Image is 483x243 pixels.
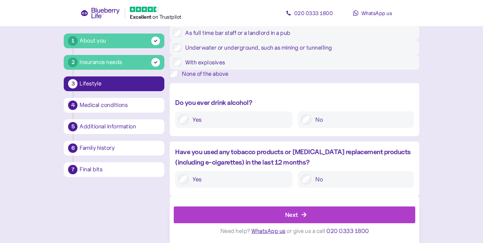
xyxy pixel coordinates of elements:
button: 2Insurance needs [64,55,164,70]
span: on Trustpilot [152,13,181,20]
div: Next [285,210,298,219]
span: Excellent ️ [130,14,152,20]
div: Do you ever drink alcohol? [175,98,414,108]
div: 3 [68,79,77,88]
div: None of the above [182,70,419,78]
button: 5Additional information [64,119,164,134]
div: 1 [68,36,77,46]
label: Underwater or underground, such as mining or tunnelling [181,44,416,52]
label: No [311,115,410,125]
div: 6 [68,143,77,153]
label: No [311,174,410,184]
span: WhatsApp us [251,227,285,235]
div: Have you used any tobacco products or [MEDICAL_DATA] replacement products (including e-cigarettes... [175,147,414,168]
div: Insurance needs [79,58,122,67]
div: 4 [68,101,77,110]
div: Lifestyle [79,81,160,87]
a: 020 0333 1800 [279,6,339,20]
div: Family history [79,145,160,151]
button: 3Lifestyle [64,76,164,91]
a: WhatsApp us [342,6,402,20]
div: Need help? or give us a call [174,223,415,239]
label: Yes [189,115,289,125]
button: Next [174,206,415,223]
div: Additional information [79,124,160,130]
div: About you [79,36,106,45]
button: 7Final bits [64,162,164,177]
span: 020 0333 1800 [294,10,333,16]
label: With explosives [181,58,416,66]
label: As full time bar staff or a landlord in a pub [181,29,416,37]
div: Final bits [79,167,160,173]
div: 2 [68,58,77,67]
div: 5 [68,122,77,131]
div: 7 [68,165,77,174]
span: WhatsApp us [361,10,392,16]
button: 1About you [64,34,164,48]
button: 4Medical conditions [64,98,164,113]
div: Medical conditions [79,102,160,108]
button: 6Family history [64,141,164,156]
span: 020 0333 1800 [326,227,369,235]
label: Yes [189,174,289,184]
